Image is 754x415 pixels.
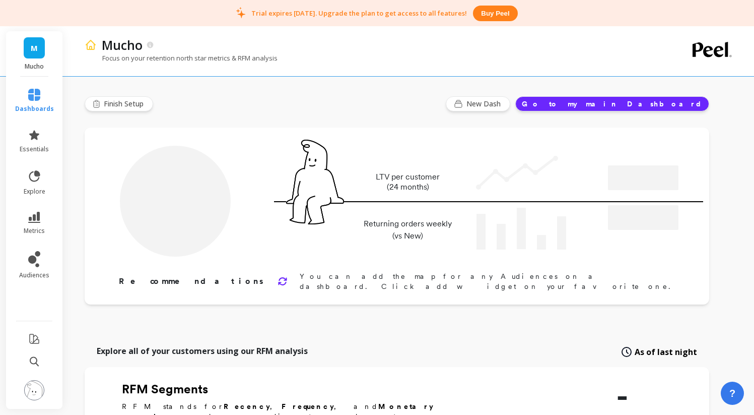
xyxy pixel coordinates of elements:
[473,6,517,21] button: Buy peel
[119,275,265,287] p: Recommendations
[24,227,45,235] span: metrics
[85,39,97,51] img: header icon
[85,96,153,111] button: Finish Setup
[19,271,49,279] span: audiences
[515,96,709,111] button: Go to my main Dashboard
[102,36,143,53] p: Mucho
[286,140,344,224] img: pal seatted on line
[24,188,45,196] span: explore
[224,402,270,410] b: Recency
[361,218,455,242] p: Returning orders weekly (vs New)
[282,402,334,410] b: Frequency
[104,99,147,109] span: Finish Setup
[361,172,455,192] p: LTV per customer (24 months)
[16,63,53,71] p: Mucho
[300,271,677,291] p: You can add the map for any Audiences on a dashboard. Click add widget on your favorite one.
[24,380,44,400] img: profile picture
[729,386,735,400] span: ?
[15,105,54,113] span: dashboards
[721,382,744,405] button: ?
[85,53,278,63] p: Focus on your retention north star metrics & RFM analysis
[591,344,715,362] p: Connection to Shopify was updated successfully!
[31,42,38,54] span: M
[466,99,504,109] span: New Dash
[446,96,510,111] button: New Dash
[616,381,672,411] p: -
[97,345,308,357] p: Explore all of your customers using our RFM analysis
[122,381,464,397] h2: RFM Segments
[20,145,49,153] span: essentials
[251,9,467,18] p: Trial expires [DATE]. Upgrade the plan to get access to all features!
